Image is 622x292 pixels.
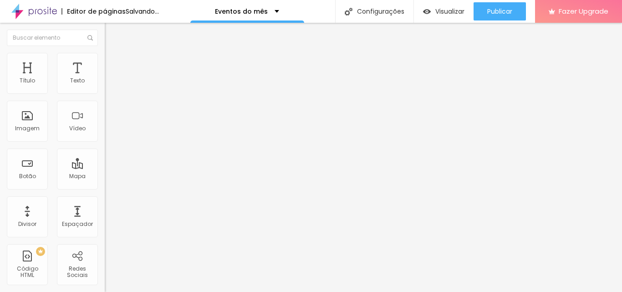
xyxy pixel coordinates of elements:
[345,8,352,15] img: Icone
[62,221,93,227] div: Espaçador
[70,77,85,84] div: Texto
[15,125,40,132] div: Imagem
[20,77,35,84] div: Título
[87,35,93,41] img: Icone
[215,8,268,15] p: Eventos do mês
[69,125,86,132] div: Vídeo
[559,7,608,15] span: Fazer Upgrade
[126,8,159,15] div: Salvando...
[423,8,431,15] img: view-1.svg
[414,2,474,20] button: Visualizar
[19,173,36,179] div: Botão
[9,266,45,279] div: Código HTML
[61,8,126,15] div: Editor de páginas
[59,266,95,279] div: Redes Sociais
[7,30,98,46] input: Buscar elemento
[487,8,512,15] span: Publicar
[18,221,36,227] div: Divisor
[435,8,464,15] span: Visualizar
[474,2,526,20] button: Publicar
[69,173,86,179] div: Mapa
